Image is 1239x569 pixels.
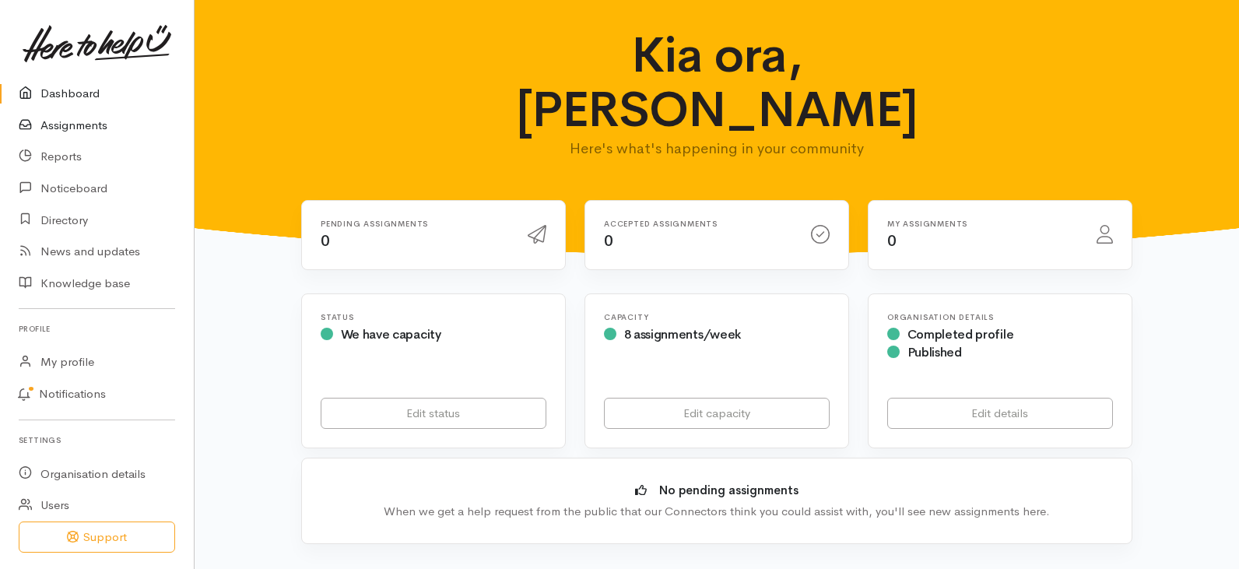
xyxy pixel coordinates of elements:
h6: Organisation Details [887,313,1113,321]
h6: My assignments [887,220,1078,228]
span: 0 [887,231,897,251]
h6: Profile [19,318,175,339]
span: 0 [604,231,613,251]
button: Support [19,522,175,553]
h6: Accepted assignments [604,220,792,228]
a: Edit capacity [604,398,830,430]
span: We have capacity [341,326,441,342]
a: Edit details [887,398,1113,430]
a: Edit status [321,398,546,430]
h1: Kia ora, [PERSON_NAME] [475,28,960,138]
h6: Settings [19,430,175,451]
b: No pending assignments [659,483,799,497]
h6: Capacity [604,313,830,321]
span: 8 assignments/week [624,326,741,342]
p: Here's what's happening in your community [475,138,960,160]
h6: Status [321,313,546,321]
div: When we get a help request from the public that our Connectors think you could assist with, you'l... [325,503,1108,521]
h6: Pending assignments [321,220,509,228]
span: Published [907,344,962,360]
span: Completed profile [907,326,1014,342]
span: 0 [321,231,330,251]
